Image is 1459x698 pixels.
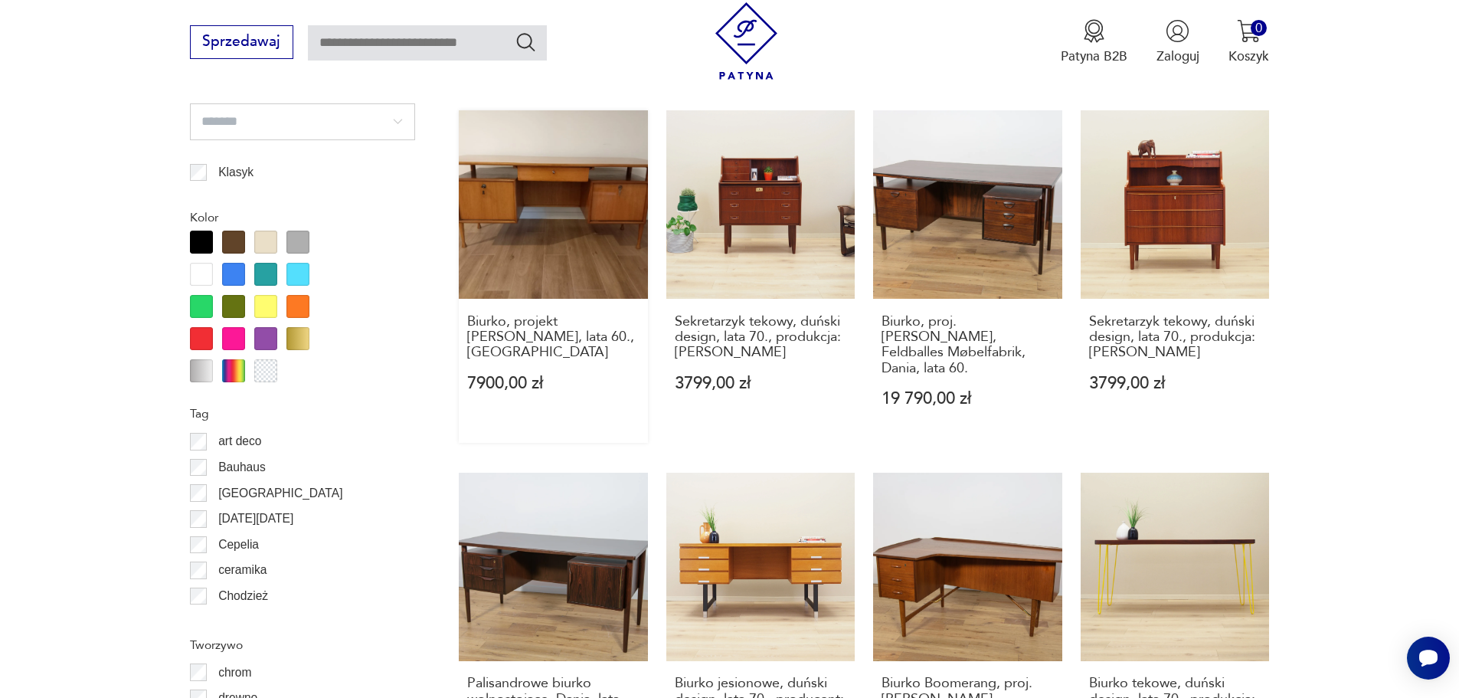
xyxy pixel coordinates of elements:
p: Klasyk [218,162,254,182]
p: 3799,00 zł [675,375,847,392]
p: 7900,00 zł [467,375,640,392]
h3: Biurko, proj. [PERSON_NAME], Feldballes Møbelfabrik, Dania, lata 60. [882,314,1054,377]
button: Zaloguj [1156,19,1199,65]
p: Ćmielów [218,611,264,631]
p: chrom [218,663,251,683]
iframe: Smartsupp widget button [1407,637,1450,680]
button: Szukaj [515,31,537,53]
p: Zaloguj [1156,48,1199,65]
a: Biurko, proj. K. Kristiansen, Feldballes Møbelfabrik, Dania, lata 60.Biurko, proj. [PERSON_NAME],... [873,110,1062,443]
a: Biurko, projekt Marian Grabiński, lata 60., PolskaBiurko, projekt [PERSON_NAME], lata 60., [GEOGR... [459,110,648,443]
button: Patyna B2B [1061,19,1127,65]
button: 0Koszyk [1228,19,1269,65]
img: Ikona koszyka [1237,19,1261,43]
button: Sprzedawaj [190,25,293,59]
p: Bauhaus [218,457,266,477]
div: 0 [1251,20,1267,36]
p: Tag [190,404,415,424]
p: Kolor [190,208,415,228]
p: ceramika [218,560,267,580]
a: Sekretarzyk tekowy, duński design, lata 70., produkcja: DaniaSekretarzyk tekowy, duński design, l... [1081,110,1270,443]
a: Sekretarzyk tekowy, duński design, lata 70., produkcja: DaniaSekretarzyk tekowy, duński design, l... [666,110,855,443]
p: Chodzież [218,586,268,606]
p: Tworzywo [190,635,415,655]
img: Patyna - sklep z meblami i dekoracjami vintage [708,2,785,80]
p: Cepelia [218,535,259,555]
a: Sprzedawaj [190,37,293,49]
p: [GEOGRAPHIC_DATA] [218,483,342,503]
img: Ikona medalu [1082,19,1106,43]
h3: Sekretarzyk tekowy, duński design, lata 70., produkcja: [PERSON_NAME] [675,314,847,361]
p: 3799,00 zł [1089,375,1261,392]
p: [DATE][DATE] [218,509,293,529]
img: Ikonka użytkownika [1166,19,1189,43]
p: art deco [218,431,261,451]
h3: Sekretarzyk tekowy, duński design, lata 70., produkcja: [PERSON_NAME] [1089,314,1261,361]
a: Ikona medaluPatyna B2B [1061,19,1127,65]
p: Patyna B2B [1061,48,1127,65]
h3: Biurko, projekt [PERSON_NAME], lata 60., [GEOGRAPHIC_DATA] [467,314,640,361]
p: 19 790,00 zł [882,391,1054,407]
p: Koszyk [1228,48,1269,65]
